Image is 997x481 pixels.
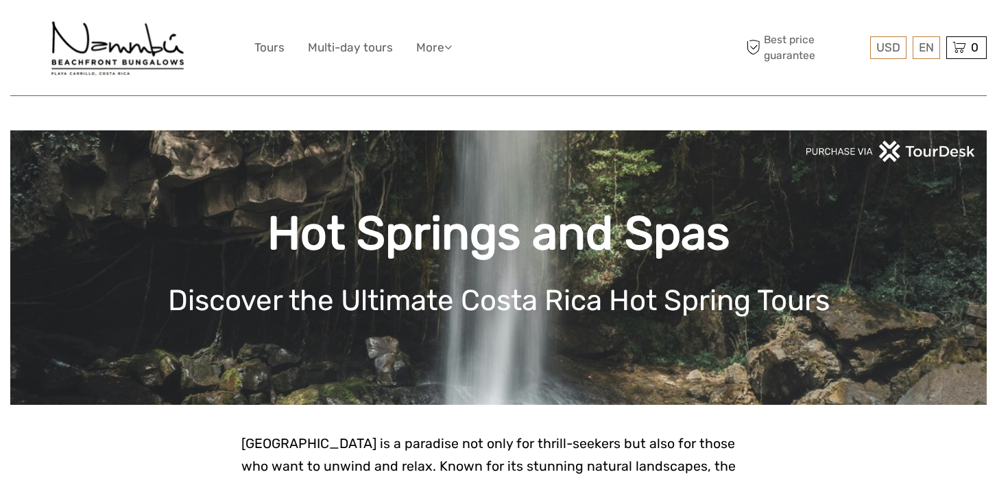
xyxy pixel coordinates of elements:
img: PurchaseViaTourDeskwhite.png [805,141,976,162]
a: Tours [254,38,285,58]
span: 0 [969,40,981,54]
span: USD [876,40,900,54]
a: Multi-day tours [308,38,393,58]
h1: Hot Springs and Spas [31,206,966,261]
div: EN [913,36,940,59]
span: Best price guarantee [743,32,867,62]
h1: Discover the Ultimate Costa Rica Hot Spring Tours [31,283,966,318]
img: Hotel Nammbú [47,10,188,85]
a: More [416,38,452,58]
